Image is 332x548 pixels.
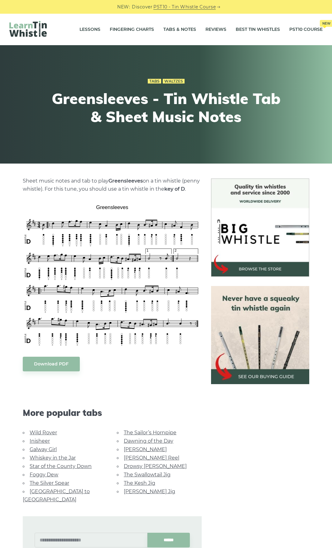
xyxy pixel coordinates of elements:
a: Fingering Charts [110,22,154,37]
a: The Sailor’s Hornpipe [124,430,176,436]
span: More popular tabs [23,407,202,418]
a: [PERSON_NAME] [124,446,167,452]
a: Reviews [205,22,226,37]
a: Lessons [79,22,100,37]
a: Inisheer [30,438,50,444]
img: BigWhistle Tin Whistle Store [211,179,309,277]
strong: key of D [164,186,185,192]
a: [PERSON_NAME] Reel [124,455,179,461]
a: Star of the County Down [30,463,92,469]
img: tin whistle buying guide [211,286,309,384]
a: The Swallowtail Jig [124,472,171,478]
a: Whiskey in the Jar [30,455,76,461]
img: LearnTinWhistle.com [9,21,47,37]
a: [GEOGRAPHIC_DATA] to [GEOGRAPHIC_DATA] [23,488,90,503]
a: Galway Girl [30,446,57,452]
a: Tabs [148,79,161,84]
strong: Greensleeves [108,178,143,184]
h1: Greensleeves - Tin Whistle Tab & Sheet Music Notes [51,90,281,126]
a: Wild Rover [30,430,57,436]
a: Foggy Dew [30,472,58,478]
a: Waltzes [163,79,185,84]
p: Sheet music notes and tab to play on a tin whistle (penny whistle). For this tune, you should use... [23,177,202,193]
img: Greensleeves Tin Whistle Tab & Sheet Music [23,203,202,347]
a: The Silver Spear [30,480,69,486]
a: [PERSON_NAME] Jig [124,488,175,494]
a: PST10 CourseNew [289,22,323,37]
a: Download PDF [23,357,80,371]
a: Dawning of the Day [124,438,173,444]
a: The Kesh Jig [124,480,155,486]
a: Tabs & Notes [163,22,196,37]
a: Best Tin Whistles [236,22,280,37]
a: Drowsy [PERSON_NAME] [124,463,187,469]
